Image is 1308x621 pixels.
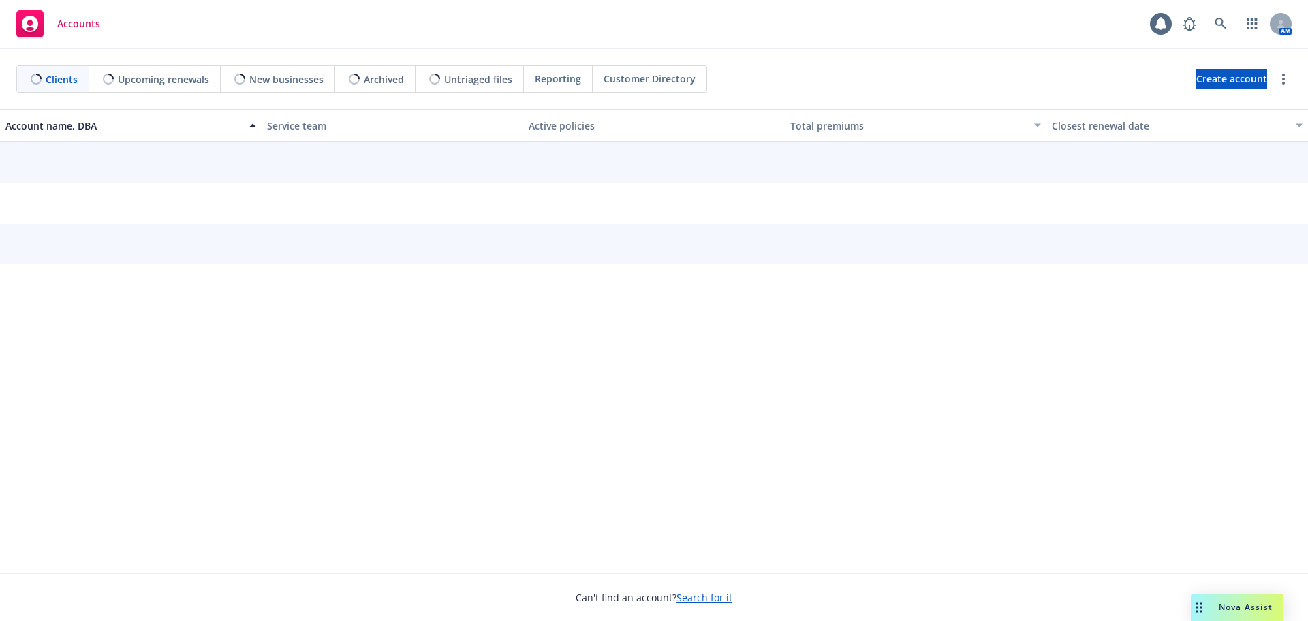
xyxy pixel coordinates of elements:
[5,119,241,133] div: Account name, DBA
[535,72,581,86] span: Reporting
[1196,66,1267,92] span: Create account
[1046,109,1308,142] button: Closest renewal date
[529,119,779,133] div: Active policies
[1191,594,1283,621] button: Nova Assist
[262,109,523,142] button: Service team
[46,72,78,87] span: Clients
[1219,601,1273,613] span: Nova Assist
[1239,10,1266,37] a: Switch app
[785,109,1046,142] button: Total premiums
[1191,594,1208,621] div: Drag to move
[57,18,100,29] span: Accounts
[1275,71,1292,87] a: more
[576,590,732,605] span: Can't find an account?
[1176,10,1203,37] a: Report a Bug
[444,72,512,87] span: Untriaged files
[1196,69,1267,89] a: Create account
[364,72,404,87] span: Archived
[1207,10,1234,37] a: Search
[676,591,732,604] a: Search for it
[604,72,696,86] span: Customer Directory
[267,119,518,133] div: Service team
[790,119,1026,133] div: Total premiums
[11,5,106,43] a: Accounts
[1052,119,1288,133] div: Closest renewal date
[523,109,785,142] button: Active policies
[249,72,324,87] span: New businesses
[118,72,209,87] span: Upcoming renewals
